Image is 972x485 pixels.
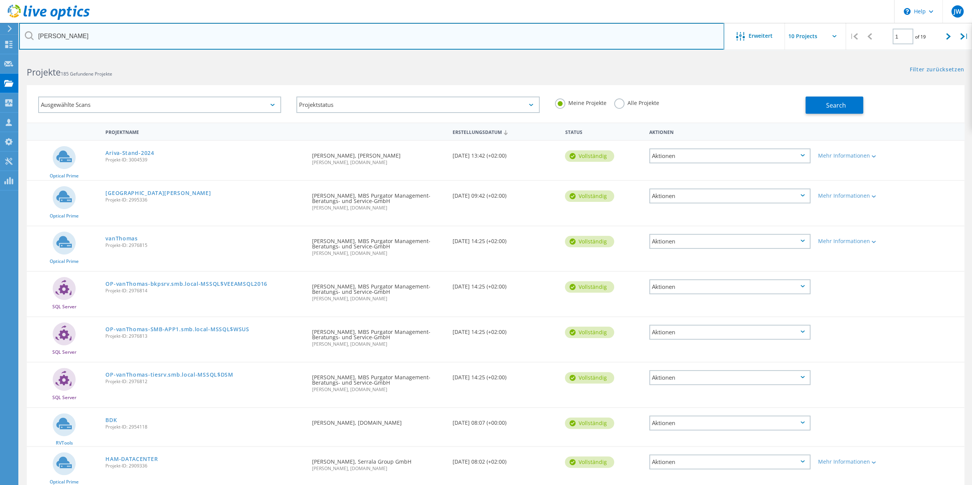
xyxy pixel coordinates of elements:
[105,425,304,429] span: Projekt-ID: 2954118
[555,98,606,106] label: Meine Projekte
[296,97,539,113] div: Projektstatus
[105,243,304,248] span: Projekt-ID: 2976815
[50,259,79,264] span: Optical Prime
[8,16,90,21] a: Live Optics Dashboard
[649,148,810,163] div: Aktionen
[561,124,645,139] div: Status
[649,454,810,469] div: Aktionen
[904,8,911,15] svg: \n
[61,71,112,77] span: 185 Gefundene Projekte
[649,416,810,430] div: Aktionen
[308,141,448,172] div: [PERSON_NAME], [PERSON_NAME]
[449,447,561,472] div: [DATE] 08:02 (+02:00)
[449,363,561,388] div: [DATE] 14:25 (+02:00)
[50,214,79,218] span: Optical Prime
[308,181,448,218] div: [PERSON_NAME], MBS Purgator Management-Beratungs- und Service-GmbH
[308,408,448,433] div: [PERSON_NAME], [DOMAIN_NAME]
[105,379,304,384] span: Projekt-ID: 2976812
[565,281,614,293] div: vollständig
[826,101,846,110] span: Search
[105,288,304,293] span: Projekt-ID: 2976814
[910,67,964,73] a: Filter zurücksetzen
[105,158,304,162] span: Projekt-ID: 3004539
[649,325,810,340] div: Aktionen
[614,98,659,106] label: Alle Projekte
[308,447,448,479] div: [PERSON_NAME], Serrala Group GmbH
[565,417,614,429] div: vollständig
[818,193,885,198] div: Mehr Informationen
[565,327,614,338] div: vollständig
[52,305,76,309] span: SQL Server
[312,466,445,471] span: [PERSON_NAME], [DOMAIN_NAME]
[19,23,724,50] input: Projekte nach Namen, Verantwortlichem, ID, Unternehmen usw. suchen
[846,23,862,50] div: |
[105,327,249,332] a: OP-vanThomas-SMB-APP1.smb.local-MSSQL$WSUS
[565,150,614,162] div: vollständig
[312,206,445,210] span: [PERSON_NAME], [DOMAIN_NAME]
[105,464,304,468] span: Projekt-ID: 2909336
[818,238,885,244] div: Mehr Informationen
[56,441,73,445] span: RVTools
[449,181,561,206] div: [DATE] 09:42 (+02:00)
[52,395,76,400] span: SQL Server
[308,226,448,263] div: [PERSON_NAME], MBS Purgator Management-Beratungs- und Service-GmbH
[749,33,773,39] span: Erweitert
[649,279,810,294] div: Aktionen
[565,372,614,383] div: vollständig
[449,124,561,139] div: Erstellungsdatum
[915,34,926,40] span: of 19
[105,190,211,196] a: [GEOGRAPHIC_DATA][PERSON_NAME]
[818,459,885,464] div: Mehr Informationen
[449,317,561,342] div: [DATE] 14:25 (+02:00)
[449,226,561,251] div: [DATE] 14:25 (+02:00)
[312,342,445,346] span: [PERSON_NAME], [DOMAIN_NAME]
[818,153,885,158] div: Mehr Informationen
[312,160,445,165] span: [PERSON_NAME], [DOMAIN_NAME]
[102,124,308,139] div: Projektname
[956,23,972,50] div: |
[105,281,267,287] a: OP-vanThomas-bkpsrv.smb.local-MSSQL$VEEAMSQL2016
[105,198,304,202] span: Projekt-ID: 2995336
[50,174,79,178] span: Optical Prime
[105,372,233,377] a: OP-vanThomas-tiesrv.smb.local-MSSQL$DSM
[105,417,117,423] a: BDK
[105,236,137,241] a: vanThomas
[38,97,281,113] div: Ausgewählte Scans
[312,296,445,301] span: [PERSON_NAME], [DOMAIN_NAME]
[308,363,448,400] div: [PERSON_NAME], MBS Purgator Management-Beratungs- und Service-GmbH
[565,190,614,202] div: vollständig
[27,66,61,78] b: Projekte
[312,251,445,256] span: [PERSON_NAME], [DOMAIN_NAME]
[105,334,304,338] span: Projekt-ID: 2976813
[649,189,810,203] div: Aktionen
[52,350,76,354] span: SQL Server
[645,124,814,139] div: Aktionen
[565,236,614,247] div: vollständig
[953,8,961,15] span: JW
[649,234,810,249] div: Aktionen
[449,272,561,297] div: [DATE] 14:25 (+02:00)
[50,480,79,484] span: Optical Prime
[805,97,863,114] button: Search
[105,150,154,156] a: Ariva-Stand-2024
[105,456,158,462] a: HAM-DATACENTER
[308,317,448,354] div: [PERSON_NAME], MBS Purgator Management-Beratungs- und Service-GmbH
[649,370,810,385] div: Aktionen
[308,272,448,309] div: [PERSON_NAME], MBS Purgator Management-Beratungs- und Service-GmbH
[565,456,614,468] div: vollständig
[449,141,561,166] div: [DATE] 13:42 (+02:00)
[312,387,445,392] span: [PERSON_NAME], [DOMAIN_NAME]
[449,408,561,433] div: [DATE] 08:07 (+00:00)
